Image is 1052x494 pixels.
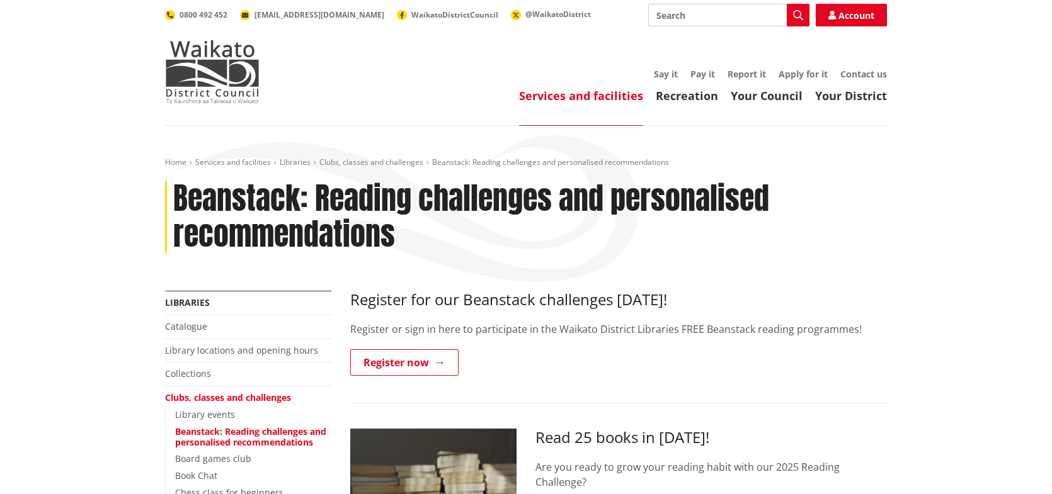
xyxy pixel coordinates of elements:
a: 0800 492 452 [165,9,227,20]
a: Library events [175,408,235,420]
span: Beanstack: Reading challenges and personalised recommendations [432,157,669,167]
a: Register now [350,349,459,376]
a: Catalogue [165,320,207,332]
a: WaikatoDistrictCouncil [397,9,498,20]
a: @WaikatoDistrict [511,9,591,20]
a: Account [816,4,887,26]
h3: Read 25 books in [DATE]! [535,429,887,447]
a: Report it [728,68,766,80]
a: Contact us [840,68,887,80]
a: Your District [815,88,887,103]
a: Say it [654,68,678,80]
img: Waikato District Council - Te Kaunihera aa Takiwaa o Waikato [165,40,260,103]
a: Library locations and opening hours [165,344,318,356]
a: Book Chat [175,469,217,481]
a: Beanstack: Reading challenges and personalised recommendations [175,425,326,448]
h3: Register for our Beanstack challenges [DATE]! [350,291,887,309]
p: Are you ready to grow your reading habit with our 2025 Reading Challenge? [535,459,887,490]
nav: breadcrumb [165,157,887,168]
a: Services and facilities [195,157,271,167]
h1: Beanstack: Reading challenges and personalised recommendations [173,181,887,253]
a: Your Council [731,88,803,103]
a: [EMAIL_ADDRESS][DOMAIN_NAME] [240,9,384,20]
a: Collections [165,368,211,379]
a: Clubs, classes and challenges [319,157,423,167]
a: Pay it [690,68,715,80]
span: WaikatoDistrictCouncil [411,9,498,20]
a: Libraries [165,296,210,308]
a: Home [165,157,186,167]
span: 0800 492 452 [180,9,227,20]
span: [EMAIL_ADDRESS][DOMAIN_NAME] [254,9,384,20]
span: @WaikatoDistrict [525,9,591,20]
a: Recreation [656,88,718,103]
a: Services and facilities [519,88,643,103]
a: Libraries [280,157,311,167]
a: Apply for it [779,68,828,80]
p: Register or sign in here to participate in the Waikato District Libraries FREE Beanstack reading ... [350,322,887,337]
input: Search input [648,4,809,26]
a: Board games club [175,452,251,464]
a: Clubs, classes and challenges [165,391,291,403]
